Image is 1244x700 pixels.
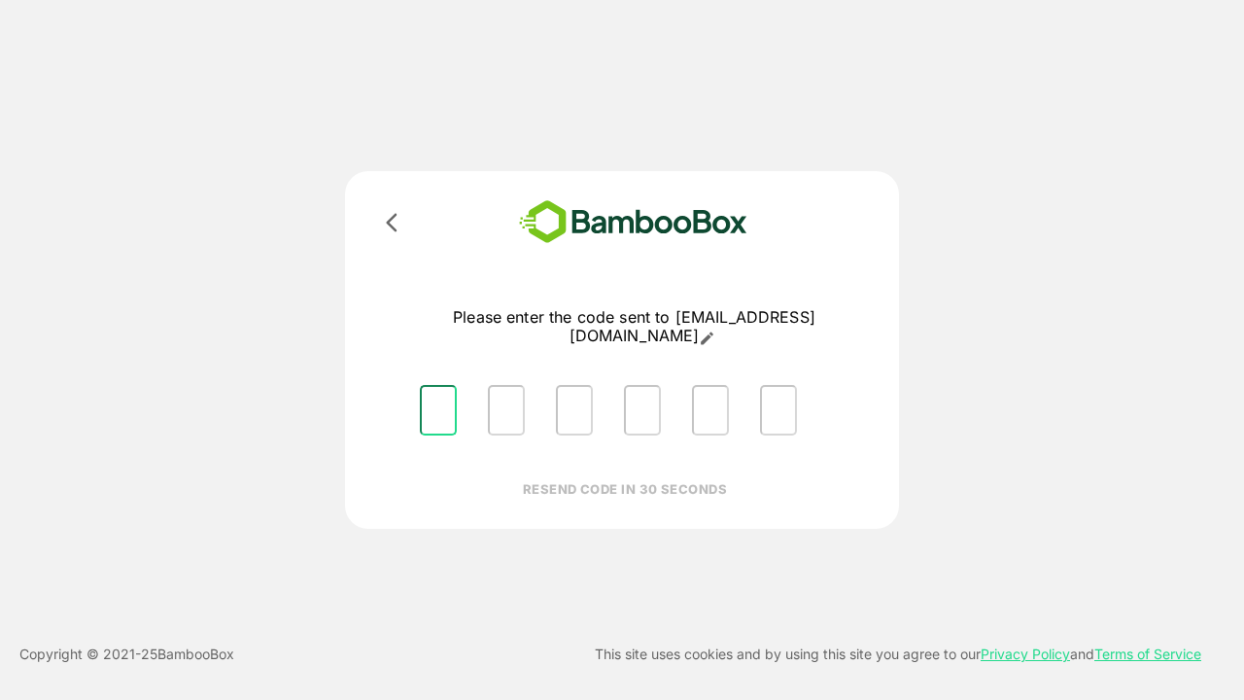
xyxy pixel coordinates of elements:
img: bamboobox [491,194,776,250]
input: Please enter OTP character 3 [556,385,593,436]
input: Please enter OTP character 2 [488,385,525,436]
input: Please enter OTP character 4 [624,385,661,436]
a: Terms of Service [1094,646,1201,662]
input: Please enter OTP character 6 [760,385,797,436]
input: Please enter OTP character 1 [420,385,457,436]
a: Privacy Policy [981,646,1070,662]
p: Please enter the code sent to [EMAIL_ADDRESS][DOMAIN_NAME] [404,308,864,346]
p: Copyright © 2021- 25 BambooBox [19,643,234,666]
input: Please enter OTP character 5 [692,385,729,436]
p: This site uses cookies and by using this site you agree to our and [595,643,1201,666]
